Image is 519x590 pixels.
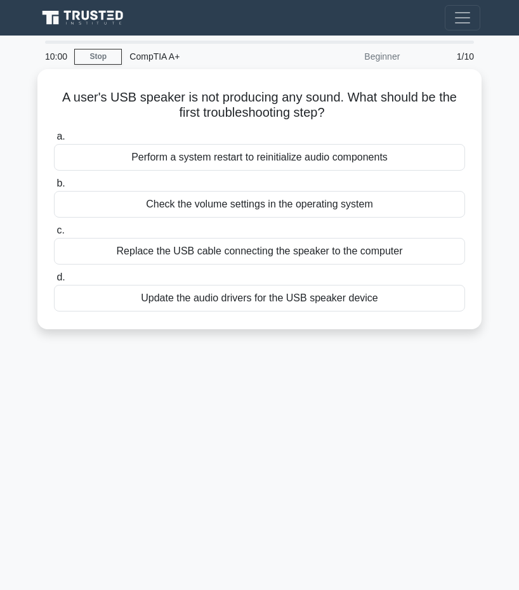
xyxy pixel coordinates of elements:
[74,49,122,65] a: Stop
[445,5,480,30] button: Toggle navigation
[54,191,465,218] div: Check the volume settings in the operating system
[56,178,65,188] span: b.
[407,44,482,69] div: 1/10
[54,285,465,311] div: Update the audio drivers for the USB speaker device
[56,272,65,282] span: d.
[54,144,465,171] div: Perform a system restart to reinitialize audio components
[56,225,64,235] span: c.
[122,44,296,69] div: CompTIA A+
[56,131,65,141] span: a.
[296,44,407,69] div: Beginner
[37,44,74,69] div: 10:00
[54,238,465,265] div: Replace the USB cable connecting the speaker to the computer
[53,89,466,121] h5: A user's USB speaker is not producing any sound. What should be the first troubleshooting step?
